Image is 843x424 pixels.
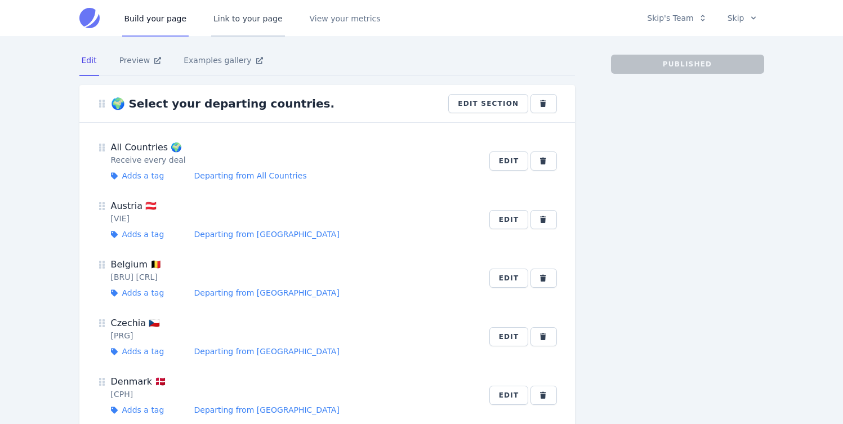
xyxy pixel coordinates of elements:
div: Departing from [GEOGRAPHIC_DATA] [194,287,340,298]
div: Adds a tag [122,404,194,416]
a: Preview [117,46,164,76]
button: Skip [720,8,764,28]
div: Adds a tag [122,287,194,298]
button: Skip's Team [640,8,713,28]
div: [VIE] [111,213,476,224]
div: Departing from [GEOGRAPHIC_DATA] [194,346,340,357]
a: Examples gallery [181,46,265,76]
div: Austria 🇦🇹 [111,199,476,213]
div: Adds a tag [122,229,194,240]
div: [CPH] [111,389,476,400]
div: Departing from [GEOGRAPHIC_DATA] [194,404,340,416]
div: Departing from All Countries [194,170,307,181]
button: Edit [489,386,529,405]
button: Edit section [448,94,528,113]
div: [BRU] [CRL] [111,271,476,283]
div: Denmark 🇩🇰 [111,375,476,389]
a: Edit [79,46,99,76]
div: Czechia 🇨🇿 [111,316,476,330]
div: 🌍 Select your departing countries. [111,96,334,111]
div: [PRG] [111,330,476,341]
nav: Tabs [79,46,575,76]
button: Edit [489,327,529,346]
div: Receive every deal [111,154,476,166]
div: Belgium 🇧🇪 [111,258,476,271]
div: Adds a tag [122,346,194,357]
button: Published [611,55,764,74]
button: Edit [489,269,529,288]
div: Departing from [GEOGRAPHIC_DATA] [194,229,340,240]
button: Edit [489,151,529,171]
button: Edit [489,210,529,229]
div: Adds a tag [122,170,194,181]
div: All Countries 🌍 [111,141,476,154]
